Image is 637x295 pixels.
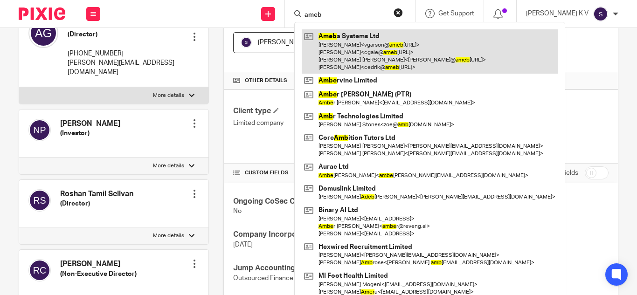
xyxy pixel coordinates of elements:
[233,197,421,206] h4: Ongoing CoSec Client
[68,58,178,77] p: [PERSON_NAME][EMAIL_ADDRESS][DOMAIN_NAME]
[233,118,421,128] p: Limited company
[233,106,421,116] h4: Client type
[60,189,133,199] h4: Roshan Tamil Sellvan
[28,119,51,141] img: svg%3E
[526,9,589,18] p: [PERSON_NAME] K V
[304,11,388,20] input: Search
[60,129,120,138] h5: (Investor)
[233,263,421,273] h4: Jump Accounting Service
[245,77,287,84] span: Other details
[258,39,320,46] span: [PERSON_NAME] K V
[60,119,120,129] h4: [PERSON_NAME]
[233,230,421,240] h4: Company Incorporated On
[241,37,252,48] img: svg%3E
[60,199,133,208] h5: (Director)
[153,92,184,99] p: More details
[28,259,51,281] img: svg%3E
[60,259,137,269] h4: [PERSON_NAME]
[233,169,421,177] h4: CUSTOM FIELDS
[233,241,253,248] span: [DATE]
[438,10,474,17] span: Get Support
[28,189,51,212] img: svg%3E
[68,30,178,39] h5: (Director)
[60,269,137,279] h5: (Non-Executive Director)
[233,208,242,214] span: No
[68,49,178,58] p: [PHONE_NUMBER]
[394,8,403,17] button: Clear
[19,7,65,20] img: Pixie
[153,232,184,240] p: More details
[28,18,58,48] img: svg%3E
[153,162,184,170] p: More details
[233,275,321,281] span: Outsourced Finance Function
[593,7,608,21] img: svg%3E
